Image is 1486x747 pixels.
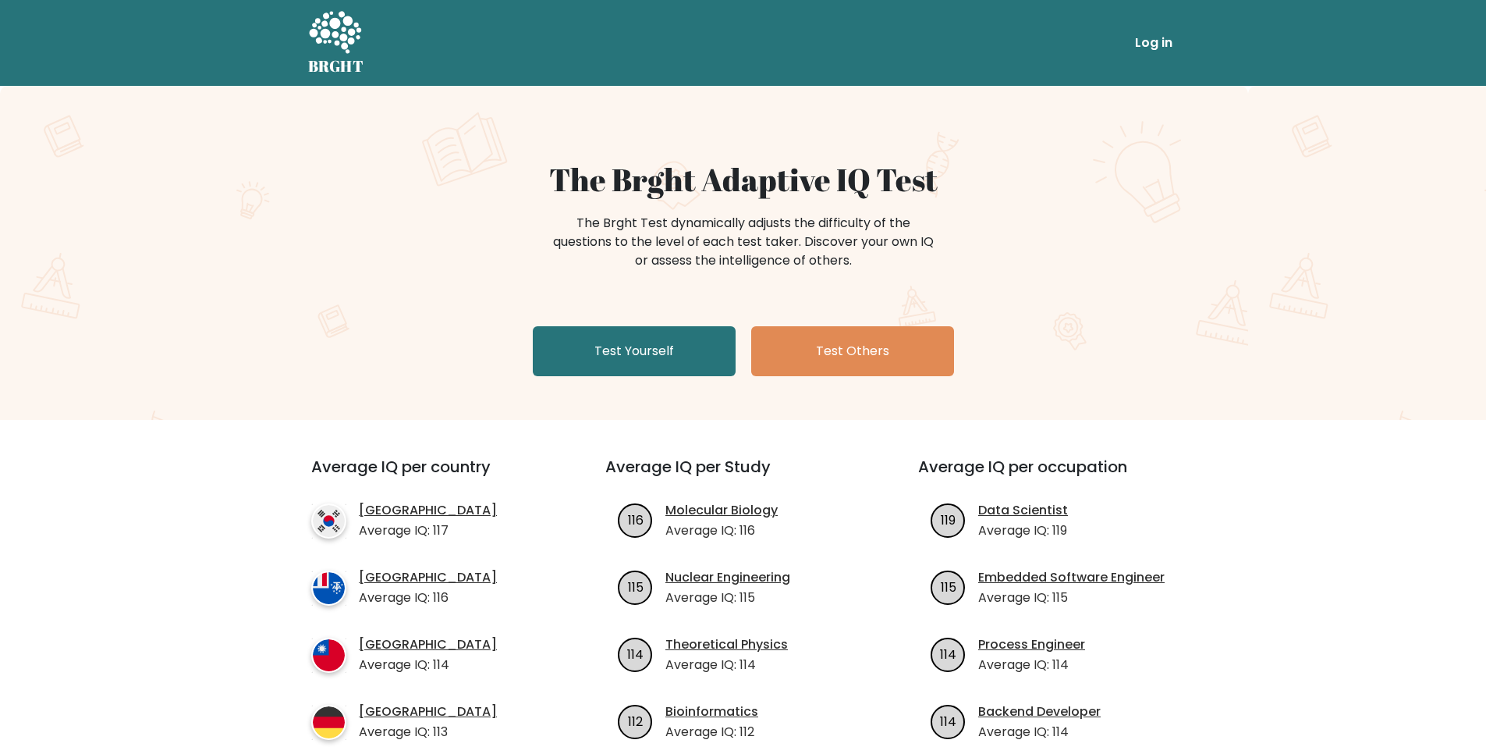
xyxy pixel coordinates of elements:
[627,645,644,663] text: 114
[359,589,497,607] p: Average IQ: 116
[665,589,790,607] p: Average IQ: 115
[978,589,1165,607] p: Average IQ: 115
[978,501,1068,520] a: Data Scientist
[940,712,956,730] text: 114
[978,521,1068,540] p: Average IQ: 119
[940,645,956,663] text: 114
[311,705,346,740] img: country
[751,326,954,376] a: Test Others
[918,457,1193,495] h3: Average IQ per occupation
[359,568,497,587] a: [GEOGRAPHIC_DATA]
[978,723,1101,742] p: Average IQ: 114
[311,457,549,495] h3: Average IQ per country
[941,578,956,596] text: 115
[1129,27,1179,59] a: Log in
[359,723,497,742] p: Average IQ: 113
[628,510,644,528] text: 116
[359,703,497,721] a: [GEOGRAPHIC_DATA]
[605,457,881,495] h3: Average IQ per Study
[533,326,736,376] a: Test Yourself
[308,57,364,76] h5: BRGHT
[311,571,346,606] img: country
[941,510,956,528] text: 119
[978,703,1101,721] a: Backend Developer
[628,578,644,596] text: 115
[665,723,758,742] p: Average IQ: 112
[308,6,364,80] a: BRGHT
[359,656,497,674] p: Average IQ: 114
[978,568,1165,587] a: Embedded Software Engineer
[665,501,778,520] a: Molecular Biology
[665,656,788,674] p: Average IQ: 114
[359,635,497,654] a: [GEOGRAPHIC_DATA]
[978,635,1085,654] a: Process Engineer
[311,638,346,673] img: country
[665,568,790,587] a: Nuclear Engineering
[665,635,788,654] a: Theoretical Physics
[311,503,346,539] img: country
[359,501,497,520] a: [GEOGRAPHIC_DATA]
[363,161,1124,198] h1: The Brght Adaptive IQ Test
[359,521,497,540] p: Average IQ: 117
[665,521,778,540] p: Average IQ: 116
[665,703,758,721] a: Bioinformatics
[548,214,938,270] div: The Brght Test dynamically adjusts the difficulty of the questions to the level of each test take...
[978,656,1085,674] p: Average IQ: 114
[628,712,643,730] text: 112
